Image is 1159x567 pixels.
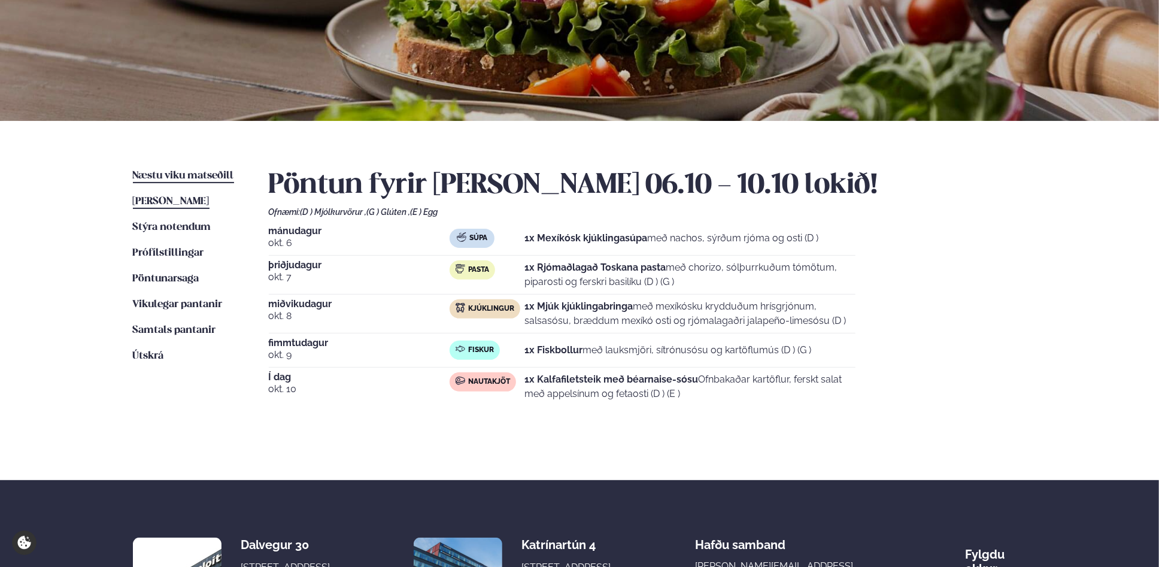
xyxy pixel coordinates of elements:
[133,272,199,286] a: Pöntunarsaga
[524,301,633,312] strong: 1x Mjúk kjúklingabringa
[269,309,450,323] span: okt. 8
[269,260,450,270] span: þriðjudagur
[133,196,210,207] span: [PERSON_NAME]
[269,299,450,309] span: miðvikudagur
[269,348,450,362] span: okt. 9
[269,226,450,236] span: mánudagur
[133,349,164,363] a: Útskrá
[133,298,223,312] a: Vikulegar pantanir
[524,343,811,357] p: með lauksmjöri, sítrónusósu og kartöflumús (D ) (G )
[468,345,494,355] span: Fiskur
[133,248,204,258] span: Prófílstillingar
[269,382,450,396] span: okt. 10
[269,236,450,250] span: okt. 6
[468,304,514,314] span: Kjúklingur
[524,231,818,245] p: með nachos, sýrðum rjóma og osti (D )
[695,528,785,552] span: Hafðu samband
[524,374,698,385] strong: 1x Kalfafiletsteik með béarnaise-sósu
[133,169,234,183] a: Næstu viku matseðill
[521,538,617,552] div: Katrínartún 4
[367,207,411,217] span: (G ) Glúten ,
[133,274,199,284] span: Pöntunarsaga
[133,323,216,338] a: Samtals pantanir
[269,207,1027,217] div: Ofnæmi:
[12,530,37,555] a: Cookie settings
[269,169,1027,202] h2: Pöntun fyrir [PERSON_NAME] 06.10 - 10.10 lokið!
[133,299,223,310] span: Vikulegar pantanir
[468,377,510,387] span: Nautakjöt
[133,246,204,260] a: Prófílstillingar
[269,372,450,382] span: Í dag
[468,265,489,275] span: Pasta
[524,344,582,356] strong: 1x Fiskbollur
[524,372,855,401] p: Ofnbakaðar kartöflur, ferskt salat með appelsínum og fetaosti (D ) (E )
[241,538,336,552] div: Dalvegur 30
[456,303,465,313] img: chicken.svg
[411,207,438,217] span: (E ) Egg
[133,222,211,232] span: Stýra notendum
[524,262,666,273] strong: 1x Rjómaðlagað Toskana pasta
[133,195,210,209] a: [PERSON_NAME]
[456,376,465,386] img: beef.svg
[269,270,450,284] span: okt. 7
[456,264,465,274] img: pasta.svg
[301,207,367,217] span: (D ) Mjólkurvörur ,
[269,338,450,348] span: fimmtudagur
[524,299,855,328] p: með mexíkósku krydduðum hrísgrjónum, salsasósu, bræddum mexíkó osti og rjómalagaðri jalapeño-lime...
[133,171,234,181] span: Næstu viku matseðill
[133,220,211,235] a: Stýra notendum
[524,260,855,289] p: með chorizo, sólþurrkuðum tómötum, piparosti og ferskri basilíku (D ) (G )
[524,232,647,244] strong: 1x Mexíkósk kjúklingasúpa
[133,325,216,335] span: Samtals pantanir
[457,232,466,242] img: soup.svg
[456,344,465,354] img: fish.svg
[469,234,487,243] span: Súpa
[133,351,164,361] span: Útskrá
